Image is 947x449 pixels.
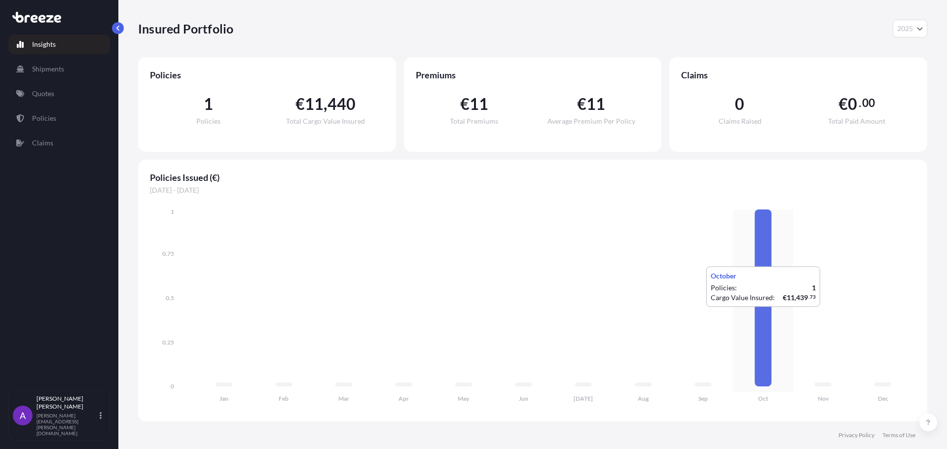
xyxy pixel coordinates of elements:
[882,431,915,439] a: Terms of Use
[758,395,768,402] tspan: Oct
[8,35,110,54] a: Insights
[171,208,174,215] tspan: 1
[32,138,53,148] p: Claims
[150,185,915,195] span: [DATE] - [DATE]
[171,382,174,390] tspan: 0
[719,118,762,125] span: Claims Raised
[8,108,110,128] a: Policies
[586,96,605,112] span: 11
[286,118,365,125] span: Total Cargo Value Insured
[893,20,927,37] button: Year Selector
[878,395,888,402] tspan: Dec
[450,118,498,125] span: Total Premiums
[547,118,635,125] span: Average Premium Per Policy
[162,250,174,257] tspan: 0.75
[32,89,54,99] p: Quotes
[8,84,110,104] a: Quotes
[36,413,98,436] p: [PERSON_NAME][EMAIL_ADDRESS][PERSON_NAME][DOMAIN_NAME]
[150,69,384,81] span: Policies
[897,24,913,34] span: 2025
[328,96,356,112] span: 440
[638,395,649,402] tspan: Aug
[735,96,744,112] span: 0
[295,96,305,112] span: €
[862,99,875,107] span: 00
[519,395,528,402] tspan: Jun
[577,96,586,112] span: €
[20,411,26,420] span: A
[8,59,110,79] a: Shipments
[8,133,110,153] a: Claims
[36,395,98,411] p: [PERSON_NAME] [PERSON_NAME]
[138,21,233,36] p: Insured Portfolio
[32,39,56,49] p: Insights
[166,294,174,302] tspan: 0.5
[460,96,470,112] span: €
[574,395,593,402] tspan: [DATE]
[828,118,885,125] span: Total Paid Amount
[838,431,874,439] a: Privacy Policy
[32,113,56,123] p: Policies
[848,96,857,112] span: 0
[305,96,324,112] span: 11
[219,395,228,402] tspan: Jan
[162,339,174,346] tspan: 0.25
[279,395,289,402] tspan: Feb
[204,96,213,112] span: 1
[399,395,409,402] tspan: Apr
[838,96,848,112] span: €
[338,395,349,402] tspan: Mar
[859,99,861,107] span: .
[818,395,829,402] tspan: Nov
[150,172,915,183] span: Policies Issued (€)
[324,96,327,112] span: ,
[470,96,488,112] span: 11
[416,69,650,81] span: Premiums
[698,395,708,402] tspan: Sep
[32,64,64,74] p: Shipments
[681,69,915,81] span: Claims
[196,118,220,125] span: Policies
[458,395,470,402] tspan: May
